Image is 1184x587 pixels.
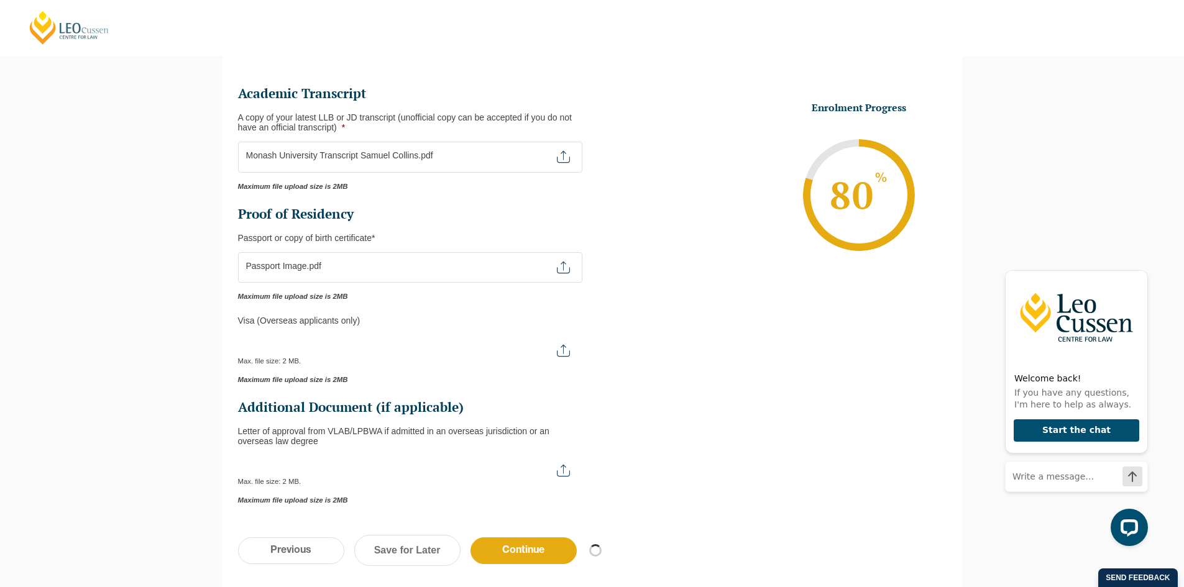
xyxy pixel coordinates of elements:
div: Passport or copy of birth certificate* [238,233,582,243]
a: Save for Later [354,535,461,566]
a: [PERSON_NAME] Centre for Law [28,10,111,45]
div: Visa (Overseas applicants only) [238,316,582,325]
h2: Academic Transcript [238,85,582,102]
span: Maximum file upload size is 2MB [238,376,572,384]
span: Maximum file upload size is 2MB [238,183,572,191]
span: Max. file size: 2 MB. [238,468,311,485]
h2: Additional Document (if applicable) [238,399,582,416]
span: Max. file size: 2 MB. [238,154,311,171]
div: Letter of approval from VLAB/LPBWA if admitted in an overseas jurisdiction or an overseas law degree [238,426,582,446]
span: 80 [828,170,890,220]
iframe: LiveChat chat widget [995,247,1153,556]
label: A copy of your latest LLB or JD transcript (unofficial copy can be accepted if you do not have an... [238,112,582,132]
span: Max. file size: 2 MB. [238,347,311,365]
h3: Enrolment Progress [781,101,937,114]
sup: % [874,173,888,184]
span: Maximum file upload size is 2MB [238,293,572,301]
h2: Proof of Residency [238,206,582,223]
span: Max. file size: 2 MB. [238,265,311,282]
span: Maximum file upload size is 2MB [238,496,572,504]
input: Previous [238,537,344,564]
input: Continue [470,537,577,564]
